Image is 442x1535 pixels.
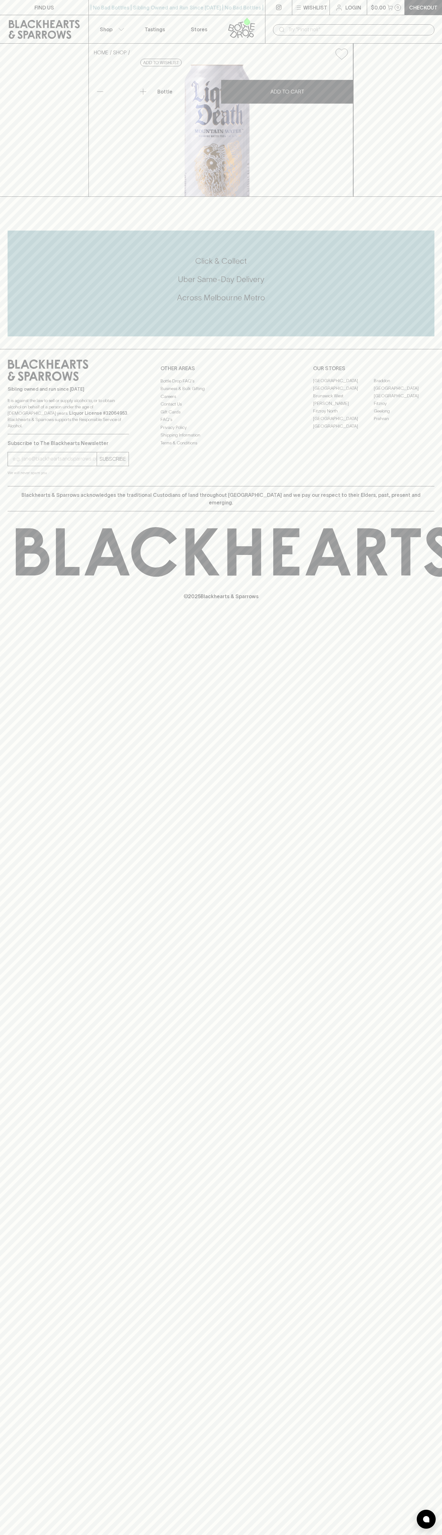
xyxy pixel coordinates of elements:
[97,452,129,466] button: SUBSCRIBE
[140,59,182,66] button: Add to wishlist
[160,416,282,424] a: FAQ's
[160,364,282,372] p: OTHER AREAS
[313,385,374,392] a: [GEOGRAPHIC_DATA]
[313,392,374,400] a: Brunswick West
[155,85,221,98] div: Bottle
[313,423,374,430] a: [GEOGRAPHIC_DATA]
[100,26,112,33] p: Shop
[313,415,374,423] a: [GEOGRAPHIC_DATA]
[8,292,434,303] h5: Across Melbourne Metro
[374,385,434,392] a: [GEOGRAPHIC_DATA]
[345,4,361,11] p: Login
[288,25,429,35] input: Try "Pinot noir"
[374,377,434,385] a: Braddon
[371,4,386,11] p: $0.00
[270,88,304,95] p: ADD TO CART
[374,407,434,415] a: Geelong
[160,377,282,385] a: Bottle Drop FAQ's
[89,15,133,43] button: Shop
[12,491,430,506] p: Blackhearts & Sparrows acknowledges the traditional Custodians of land throughout [GEOGRAPHIC_DAT...
[8,397,129,429] p: It is against the law to sell or supply alcohol to, or to obtain alcohol on behalf of a person un...
[160,393,282,400] a: Careers
[313,377,374,385] a: [GEOGRAPHIC_DATA]
[113,50,127,55] a: SHOP
[160,408,282,416] a: Gift Cards
[160,424,282,431] a: Privacy Policy
[303,4,327,11] p: Wishlist
[8,439,129,447] p: Subscribe to The Blackhearts Newsletter
[8,256,434,266] h5: Click & Collect
[374,400,434,407] a: Fitzroy
[191,26,207,33] p: Stores
[34,4,54,11] p: FIND US
[160,431,282,439] a: Shipping Information
[157,88,173,95] p: Bottle
[423,1516,429,1522] img: bubble-icon
[313,364,434,372] p: OUR STORES
[8,231,434,336] div: Call to action block
[8,470,129,476] p: We will never spam you
[374,392,434,400] a: [GEOGRAPHIC_DATA]
[160,439,282,447] a: Terms & Conditions
[313,400,374,407] a: [PERSON_NAME]
[13,454,97,464] input: e.g. jane@blackheartsandsparrows.com.au
[160,385,282,393] a: Business & Bulk Gifting
[313,407,374,415] a: Fitzroy North
[221,80,353,104] button: ADD TO CART
[8,274,434,285] h5: Uber Same-Day Delivery
[333,46,350,62] button: Add to wishlist
[145,26,165,33] p: Tastings
[8,386,129,392] p: Sibling owned and run since [DATE]
[177,15,221,43] a: Stores
[397,6,399,9] p: 0
[69,411,127,416] strong: Liquor License #32064953
[409,4,438,11] p: Checkout
[89,65,353,196] img: 36459.png
[94,50,108,55] a: HOME
[100,455,126,463] p: SUBSCRIBE
[160,400,282,408] a: Contact Us
[374,415,434,423] a: Prahran
[133,15,177,43] a: Tastings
